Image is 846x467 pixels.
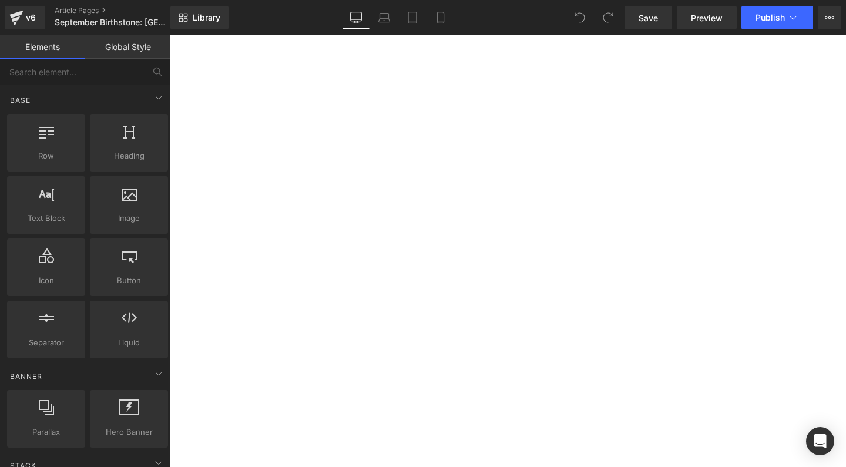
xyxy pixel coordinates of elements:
[639,12,658,24] span: Save
[11,274,82,287] span: Icon
[93,274,164,287] span: Button
[398,6,427,29] a: Tablet
[93,212,164,224] span: Image
[93,150,164,162] span: Heading
[9,95,32,106] span: Base
[11,150,82,162] span: Row
[342,6,370,29] a: Desktop
[677,6,737,29] a: Preview
[741,6,813,29] button: Publish
[596,6,620,29] button: Redo
[193,12,220,23] span: Library
[818,6,841,29] button: More
[568,6,592,29] button: Undo
[5,6,45,29] a: v6
[691,12,723,24] span: Preview
[170,6,229,29] a: New Library
[756,13,785,22] span: Publish
[93,337,164,349] span: Liquid
[11,212,82,224] span: Text Block
[55,6,190,15] a: Article Pages
[427,6,455,29] a: Mobile
[806,427,834,455] div: Open Intercom Messenger
[11,337,82,349] span: Separator
[23,10,38,25] div: v6
[85,35,170,59] a: Global Style
[9,371,43,382] span: Banner
[11,426,82,438] span: Parallax
[55,18,167,27] span: September Birthstone: [GEOGRAPHIC_DATA]
[93,426,164,438] span: Hero Banner
[370,6,398,29] a: Laptop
